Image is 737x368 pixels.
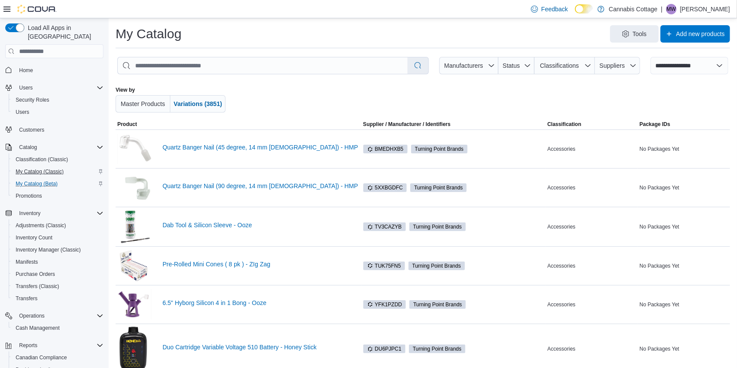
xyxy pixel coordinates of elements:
div: No Packages Yet [638,222,730,232]
button: Promotions [9,190,107,202]
span: Catalog [16,142,103,153]
a: My Catalog (Beta) [12,179,61,189]
button: Users [16,83,36,93]
a: Dab Tool & Silicon Sleeve - Ooze [163,222,360,229]
a: Customers [16,125,48,135]
span: Operations [16,311,103,321]
span: Customers [19,126,44,133]
span: Customers [16,124,103,135]
img: 6.5" Hyborg Silicon 4 in 1 Bong - Ooze [117,289,152,320]
span: Users [16,83,103,93]
p: [PERSON_NAME] [680,4,730,14]
span: Variations (3851) [174,100,222,107]
a: Manifests [12,257,41,267]
a: Security Roles [12,95,53,105]
span: DU6PJPC1 [367,345,402,353]
button: Inventory [2,207,107,219]
button: Master Products [116,95,170,113]
span: My Catalog (Classic) [12,166,103,177]
span: Turning Point Brands [411,145,468,153]
input: Dark Mode [575,4,593,13]
span: Purchase Orders [12,269,103,279]
span: Status [503,62,520,69]
div: No Packages Yet [638,299,730,310]
span: Manifests [12,257,103,267]
button: Operations [2,310,107,322]
a: Transfers [12,293,41,304]
button: Cash Management [9,322,107,334]
span: Dark Mode [575,13,575,14]
span: Load All Apps in [GEOGRAPHIC_DATA] [24,23,103,41]
h1: My Catalog [116,25,182,43]
a: Adjustments (Classic) [12,220,70,231]
span: Classifications [540,62,579,69]
a: My Catalog (Classic) [12,166,67,177]
span: Inventory Manager (Classic) [12,245,103,255]
button: Inventory Manager (Classic) [9,244,107,256]
span: Inventory Manager (Classic) [16,246,81,253]
span: Transfers (Classic) [16,283,59,290]
span: My Catalog (Beta) [12,179,103,189]
span: Reports [19,342,37,349]
span: My Catalog (Classic) [16,168,64,175]
span: Turning Point Brands [409,222,466,231]
button: Status [498,57,534,74]
button: Adjustments (Classic) [9,219,107,232]
div: No Packages Yet [638,144,730,154]
label: View by [116,86,135,93]
a: Promotions [12,191,46,201]
a: Canadian Compliance [12,352,70,363]
span: TV3CAZYB [367,223,402,231]
button: Security Roles [9,94,107,106]
span: Classification (Classic) [16,156,68,163]
button: My Catalog (Beta) [9,178,107,190]
span: Turning Point Brands [414,184,463,192]
button: Inventory [16,208,44,219]
span: Reports [16,340,103,351]
div: Accessories [546,182,638,193]
span: Promotions [12,191,103,201]
a: Inventory Manager (Classic) [12,245,84,255]
button: Transfers [9,292,107,305]
div: Accessories [546,299,638,310]
a: Feedback [528,0,571,18]
span: TUK75FN5 [367,262,401,270]
span: 5XXBGDFC [367,184,403,192]
a: Duo Cartridge Variable Voltage 510 Battery - Honey Stick [163,344,360,351]
span: Transfers [12,293,103,304]
img: Dab Tool & Silicon Sleeve - Ooze [117,209,152,244]
div: No Packages Yet [638,261,730,271]
span: MW [667,4,676,14]
a: Cash Management [12,323,63,333]
span: Purchase Orders [16,271,55,278]
span: Turning Point Brands [412,262,461,270]
button: Canadian Compliance [9,351,107,364]
span: Add new products [676,30,725,38]
span: Turning Point Brands [408,262,465,270]
a: 6.5" Hyborg Silicon 4 in 1 Bong - Ooze [163,299,360,306]
a: Users [12,107,33,117]
button: Home [2,63,107,76]
span: Adjustments (Classic) [12,220,103,231]
span: Operations [19,312,45,319]
button: Classification (Classic) [9,153,107,166]
p: | [661,4,663,14]
div: Accessories [546,222,638,232]
span: 5XXBGDFC [363,183,407,192]
button: Inventory Count [9,232,107,244]
span: Cash Management [16,325,60,332]
a: Purchase Orders [12,269,59,279]
span: Transfers [16,295,37,302]
span: Inventory Count [12,232,103,243]
button: Reports [16,340,41,351]
span: Turning Point Brands [415,145,464,153]
span: Adjustments (Classic) [16,222,66,229]
div: No Packages Yet [638,182,730,193]
span: BMEDHXB5 [367,145,404,153]
span: BMEDHXB5 [363,145,408,153]
span: YFK1PZDD [367,301,402,308]
span: Manufacturers [444,62,483,69]
a: Pre-Rolled Mini Cones ( 8 pk ) - ZIg Zag [163,261,360,268]
span: TV3CAZYB [363,222,406,231]
div: No Packages Yet [638,344,730,354]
